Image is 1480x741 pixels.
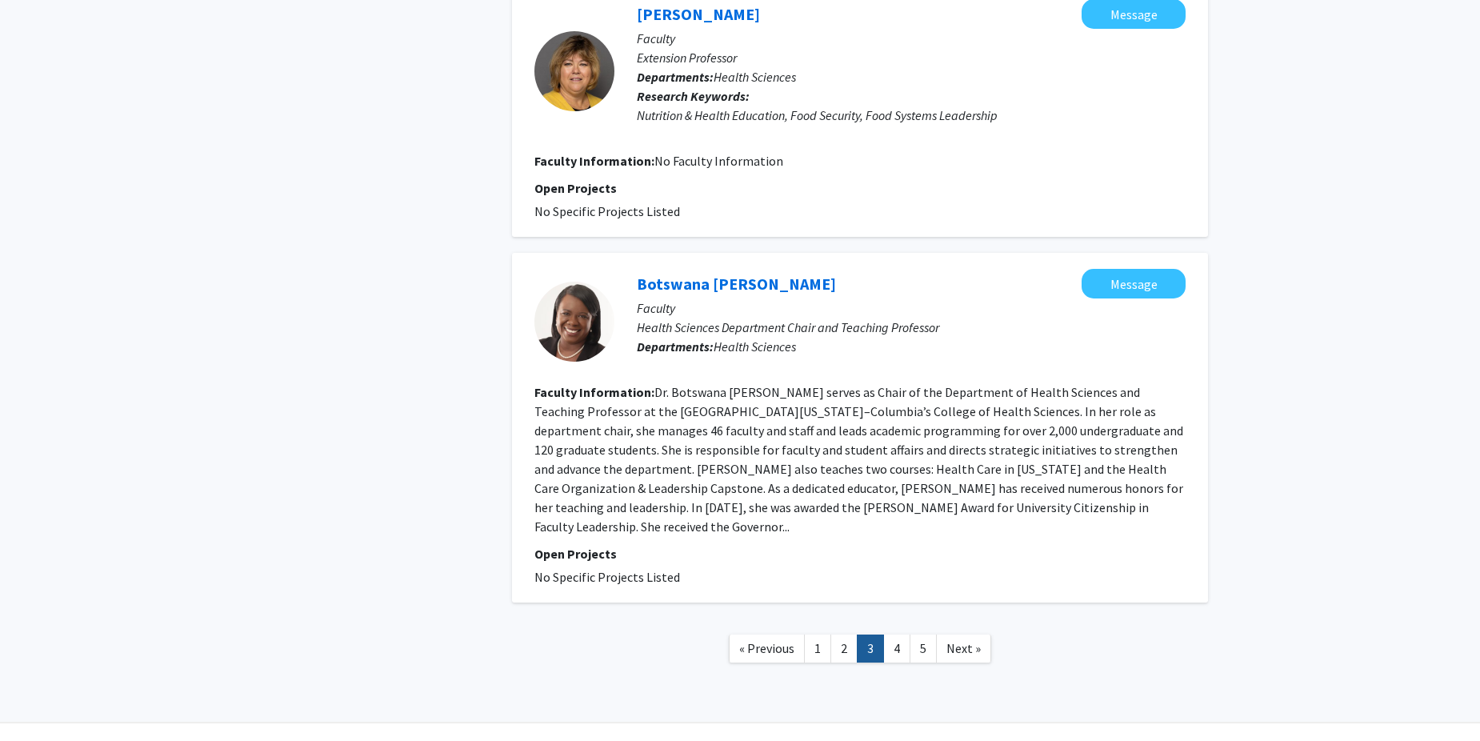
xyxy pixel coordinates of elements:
a: Next [936,635,991,663]
p: Extension Professor [637,48,1186,67]
p: Faculty [637,29,1186,48]
span: No Specific Projects Listed [534,203,680,219]
b: Faculty Information: [534,384,654,400]
b: Research Keywords: [637,88,750,104]
a: 2 [830,635,858,663]
span: No Specific Projects Listed [534,569,680,585]
a: Previous [729,635,805,663]
a: [PERSON_NAME] [637,4,760,24]
b: Departments: [637,69,714,85]
a: 3 [857,635,884,663]
b: Faculty Information: [534,153,654,169]
a: 4 [883,635,910,663]
iframe: Chat [12,669,68,729]
b: Departments: [637,338,714,354]
p: Open Projects [534,178,1186,198]
a: 5 [910,635,937,663]
span: Health Sciences [714,338,796,354]
fg-read-more: Dr. Botswana [PERSON_NAME] serves as Chair of the Department of Health Sciences and Teaching Prof... [534,384,1183,535]
a: Botswana [PERSON_NAME] [637,274,836,294]
a: 1 [804,635,831,663]
button: Message Botswana Blackburn [1082,269,1186,298]
nav: Page navigation [512,619,1208,683]
p: Open Projects [534,544,1186,563]
span: Health Sciences [714,69,796,85]
div: Nutrition & Health Education, Food Security, Food Systems Leadership [637,106,1186,125]
span: No Faculty Information [654,153,783,169]
span: « Previous [739,640,794,656]
span: Next » [946,640,981,656]
p: Faculty [637,298,1186,318]
p: Health Sciences Department Chair and Teaching Professor [637,318,1186,337]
